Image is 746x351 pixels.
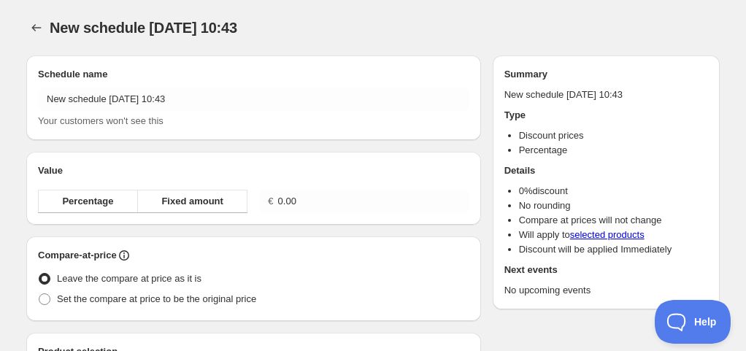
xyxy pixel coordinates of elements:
[504,263,708,277] h2: Next events
[519,242,708,257] li: Discount will be applied Immediately
[50,20,237,36] span: New schedule [DATE] 10:43
[504,67,708,82] h2: Summary
[161,194,223,209] span: Fixed amount
[519,228,708,242] li: Will apply to
[504,163,708,178] h2: Details
[570,229,645,240] a: selected products
[504,88,708,102] p: New schedule [DATE] 10:43
[137,190,247,213] button: Fixed amount
[504,283,708,298] p: No upcoming events
[38,115,164,126] span: Your customers won't see this
[519,184,708,198] li: 0 % discount
[38,190,138,213] button: Percentage
[519,143,708,158] li: Percentage
[519,213,708,228] li: Compare at prices will not change
[57,273,201,284] span: Leave the compare at price as it is
[519,128,708,143] li: Discount prices
[38,67,469,82] h2: Schedule name
[655,300,731,344] iframe: Toggle Customer Support
[519,198,708,213] li: No rounding
[38,163,469,178] h2: Value
[26,18,47,38] button: Schedules
[62,194,113,209] span: Percentage
[38,248,117,263] h2: Compare-at-price
[504,108,708,123] h2: Type
[57,293,256,304] span: Set the compare at price to be the original price
[268,196,273,207] span: €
